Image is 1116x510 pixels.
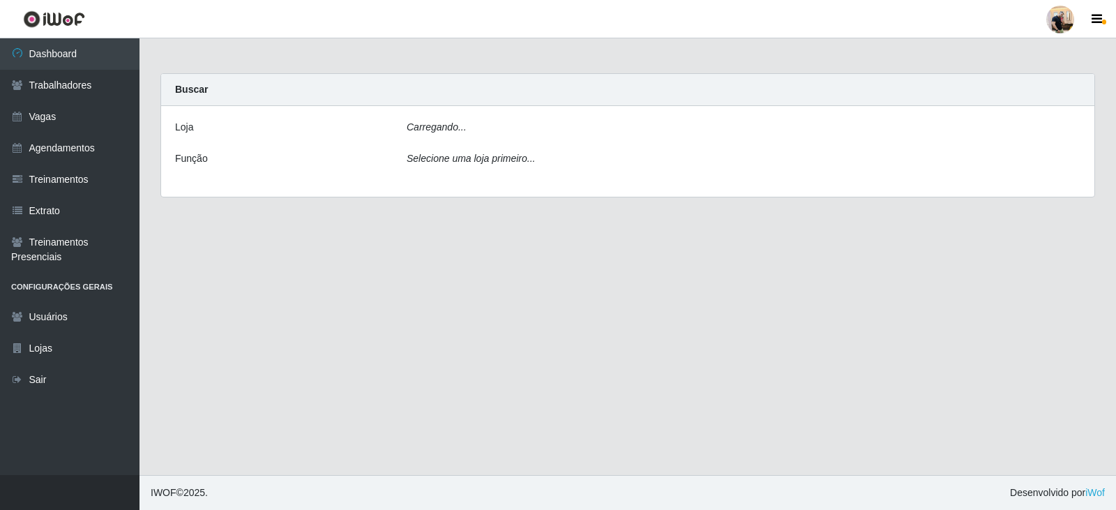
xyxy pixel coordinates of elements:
span: © 2025 . [151,486,208,500]
span: Desenvolvido por [1010,486,1105,500]
img: CoreUI Logo [23,10,85,28]
strong: Buscar [175,84,208,95]
label: Função [175,151,208,166]
a: iWof [1085,487,1105,498]
i: Selecione uma loja primeiro... [407,153,535,164]
i: Carregando... [407,121,467,133]
label: Loja [175,120,193,135]
span: IWOF [151,487,176,498]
